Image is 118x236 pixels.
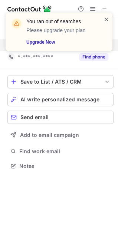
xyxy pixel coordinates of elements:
[20,97,99,102] span: AI write personalized message
[7,4,52,13] img: ContactOut v5.3.10
[7,161,114,171] button: Notes
[7,146,114,156] button: Find work email
[7,75,114,88] button: save-profile-one-click
[26,38,95,46] a: Upgrade Now
[11,18,23,30] img: warning
[26,27,95,34] p: Please upgrade your plan
[19,163,111,169] span: Notes
[7,128,114,142] button: Add to email campaign
[7,111,114,124] button: Send email
[20,114,49,120] span: Send email
[7,93,114,106] button: AI write personalized message
[20,79,101,85] div: Save to List / ATS / CRM
[20,132,79,138] span: Add to email campaign
[26,18,95,25] header: You ran out of searches
[19,148,111,155] span: Find work email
